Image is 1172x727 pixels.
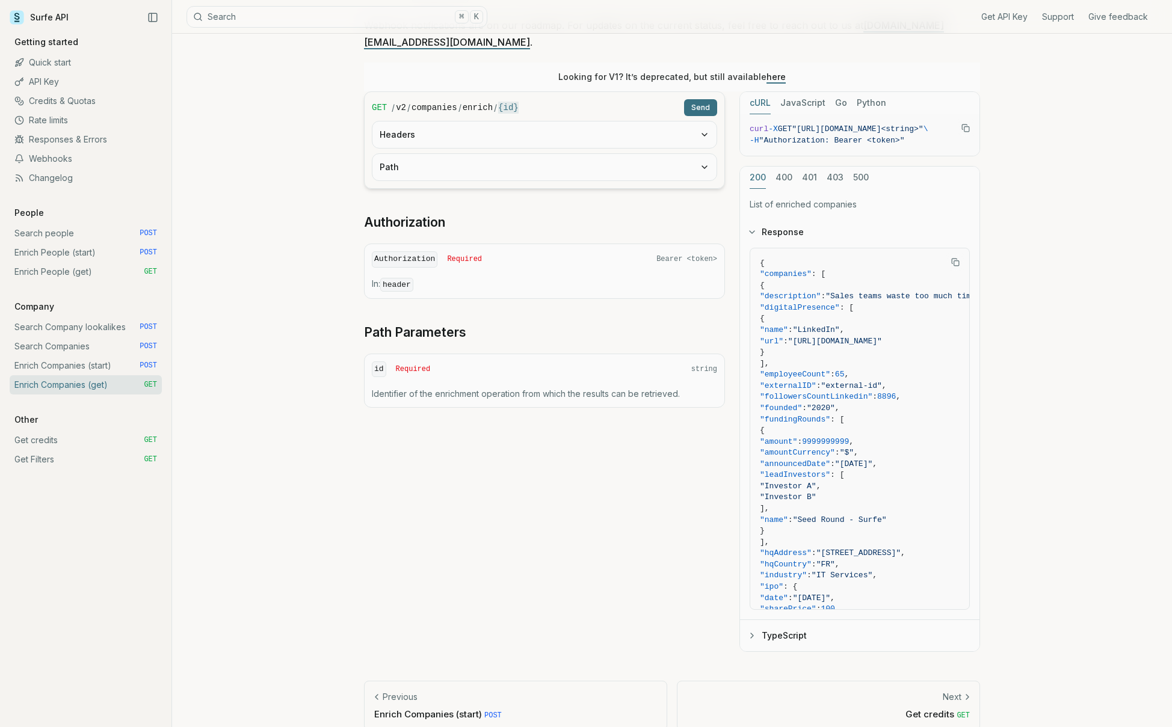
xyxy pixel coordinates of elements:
span: "2020" [807,403,835,413]
span: , [901,548,905,557]
span: "[DATE]" [835,459,872,468]
kbd: K [470,10,483,23]
span: : [821,292,825,301]
span: "industry" [760,571,807,580]
a: API Key [10,72,162,91]
span: "[DATE]" [793,594,830,603]
p: Get credits [687,708,970,720]
span: "sharePrice" [760,604,816,613]
button: 400 [776,167,792,189]
span: GET [144,267,157,277]
span: "Seed Round - Surfe" [793,515,887,524]
span: : [788,325,793,334]
span: , [844,370,849,379]
span: "FR" [816,560,835,569]
button: Copy Text [957,119,975,137]
span: "LinkedIn" [793,325,840,334]
p: List of enriched companies [750,198,970,210]
span: : [812,560,816,569]
button: Collapse Sidebar [144,8,162,26]
button: 401 [802,167,817,189]
span: "external-id" [821,381,881,390]
span: "Authorization: Bearer <token>" [759,136,905,145]
span: 9999999999 [802,437,849,446]
span: : [ [840,303,854,312]
span: : [872,392,877,401]
span: "Investor B" [760,492,816,502]
span: / [407,102,410,114]
span: } [760,348,765,357]
button: Python [857,92,886,114]
button: Copy Text [946,253,964,271]
span: GET [372,102,387,114]
span: POST [140,248,157,257]
span: / [458,102,461,114]
span: GET [144,455,157,464]
span: , [872,571,877,580]
code: id [372,361,386,378]
span: : [830,370,835,379]
p: Previous [383,691,418,703]
a: Surfe API [10,8,69,26]
span: , [849,437,854,446]
code: v2 [396,102,406,114]
span: { [760,281,765,290]
span: "description" [760,292,821,301]
p: In: [372,278,717,291]
a: Changelog [10,168,162,188]
p: Enrich Companies (start) [374,708,657,720]
a: Webhooks [10,149,162,168]
p: Webhook notifications are on our roadmap. For updates on the current status, feel free to reach o... [364,17,980,51]
span: "amount" [760,437,797,446]
button: 500 [853,167,869,189]
span: POST [140,342,157,351]
span: : [816,381,821,390]
span: , [835,560,840,569]
span: : [812,548,816,557]
span: / [494,102,497,114]
span: Required [396,364,431,374]
span: : [788,594,793,603]
code: {id} [498,102,519,114]
span: , [882,381,887,390]
span: GET [778,124,792,133]
span: \ [924,124,928,133]
span: "name" [760,325,788,334]
span: -H [750,136,759,145]
span: : [ [830,470,844,479]
span: "externalID" [760,381,816,390]
span: : [807,571,812,580]
span: "leadInvestors" [760,470,830,479]
span: POST [140,322,157,332]
span: 100 [821,604,834,613]
span: : [783,337,788,346]
button: Go [835,92,847,114]
span: { [760,259,765,268]
span: : [835,448,840,457]
p: Other [10,414,43,426]
button: 200 [750,167,766,189]
span: : [830,459,835,468]
span: { [760,426,765,435]
span: "founded" [760,403,802,413]
a: Search Companies POST [10,337,162,356]
span: { [760,314,765,323]
span: , [872,459,877,468]
span: , [854,448,859,457]
p: Company [10,301,59,313]
span: "followersCountLinkedin" [760,392,872,401]
span: ], [760,504,770,513]
a: Quick start [10,53,162,72]
p: Identifier of the enrichment operation from which the results can be retrieved. [372,388,717,400]
a: Get Filters GET [10,450,162,469]
a: Credits & Quotas [10,91,162,111]
span: : [802,403,807,413]
span: ], [760,359,770,368]
p: Looking for V1? It’s deprecated, but still available [558,71,786,83]
span: : [816,604,821,613]
span: / [392,102,395,114]
span: , [896,392,901,401]
a: Support [1042,11,1074,23]
span: , [835,604,840,613]
span: "[URL][DOMAIN_NAME]" [788,337,882,346]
